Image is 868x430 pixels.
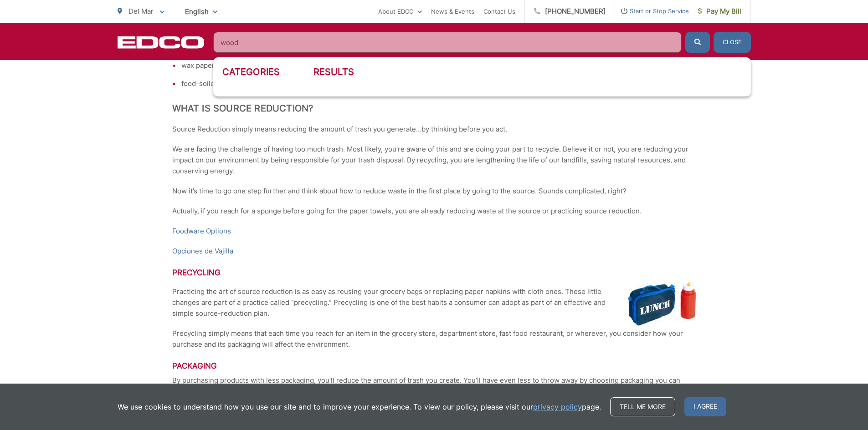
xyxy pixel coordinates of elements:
h3: Results [313,66,742,77]
p: By purchasing products with less packaging, you’ll reduce the amount of trash you create. You’ll ... [172,375,696,397]
p: Actually, if you reach for a sponge before going for the paper towels, you are already reducing w... [172,206,696,217]
a: Tell me more [610,397,675,416]
a: Opciones de Vajilla [172,246,233,257]
p: Practicing the art of source reduction is as easy as reusing your grocery bags or replacing paper... [172,286,696,319]
p: Source Reduction simply means reducing the amount of trash you generate…by thinking before you act. [172,124,696,135]
p: We use cookies to understand how you use our site and to improve your experience. To view our pol... [118,401,601,412]
p: Precycling simply means that each time you reach for an item in the grocery store, department sto... [172,328,696,350]
button: Submit the search query. [685,32,710,53]
h3: Precycling [172,268,696,277]
h3: Categories [222,66,313,77]
button: Close [714,32,751,53]
p: Now it’s time to go one step further and think about how to reduce waste in the first place by go... [172,186,696,197]
span: English [178,4,224,20]
img: Lunch Bag [628,282,696,326]
span: Pay My Bill [698,6,741,17]
h3: Packaging [172,361,696,370]
p: We are facing the challenge of having too much trash. Most likely, you’re aware of this and are d... [172,144,696,177]
span: Del Mar [128,7,154,15]
a: About EDCO [378,6,422,17]
li: food-soiled paper [181,78,696,89]
span: I agree [684,397,726,416]
a: Foodware Options [172,226,231,237]
a: privacy policy [533,401,582,412]
a: EDCD logo. Return to the homepage. [118,36,204,49]
h2: What is Source Reduction? [172,103,696,114]
a: News & Events [431,6,474,17]
li: wax paper [181,60,696,71]
input: Search [213,32,682,53]
a: Contact Us [483,6,515,17]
